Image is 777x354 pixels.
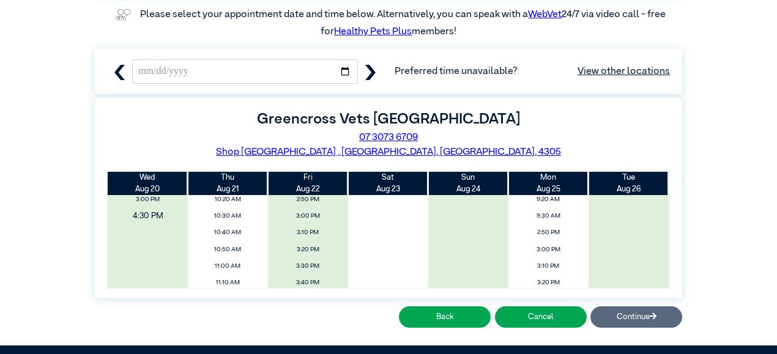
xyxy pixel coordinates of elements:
th: Aug 23 [348,172,428,195]
th: Aug 20 [108,172,188,195]
span: 3:30 PM [271,259,344,273]
a: View other locations [578,64,670,79]
span: 3:10 PM [271,226,344,240]
span: 3:00 PM [511,243,585,257]
label: Please select your appointment date and time below. Alternatively, you can speak with a 24/7 via ... [140,10,667,37]
span: 2:50 PM [511,226,585,240]
span: 9:30 AM [511,209,585,223]
th: Aug 24 [428,172,508,195]
span: 10:20 AM [191,193,265,207]
a: Shop [GEOGRAPHIC_DATA] , [GEOGRAPHIC_DATA], [GEOGRAPHIC_DATA], 4305 [216,147,561,157]
span: 3:20 PM [511,276,585,290]
a: Healthy Pets Plus [334,27,412,37]
span: 10:50 AM [191,243,265,257]
button: Back [399,306,491,328]
th: Aug 22 [268,172,348,195]
span: 2:50 PM [271,193,344,207]
span: Preferred time unavailable? [395,64,670,79]
span: 3:20 PM [271,243,344,257]
button: Cancel [495,306,587,328]
th: Aug 25 [508,172,589,195]
img: vet [111,5,135,24]
span: 3:00 PM [111,193,185,207]
span: 3:40 PM [271,276,344,290]
span: 11:10 AM [191,276,265,290]
span: 3:00 PM [271,209,344,223]
span: 11:00 AM [191,259,265,273]
span: 10:40 AM [191,226,265,240]
th: Aug 26 [589,172,669,195]
span: 4:30 PM [100,207,196,225]
span: 9:20 AM [511,193,585,207]
th: Aug 21 [188,172,268,195]
span: 3:10 PM [511,259,585,273]
a: WebVet [528,10,562,20]
a: 07 3073 6709 [359,133,418,142]
label: Greencross Vets [GEOGRAPHIC_DATA] [257,112,520,127]
span: 10:30 AM [191,209,265,223]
